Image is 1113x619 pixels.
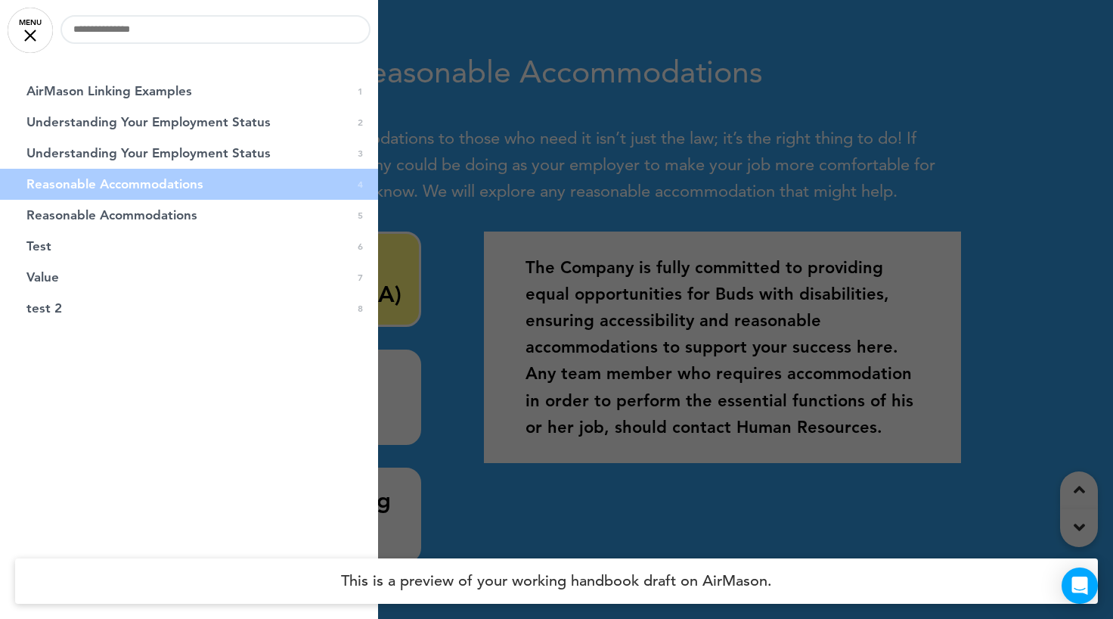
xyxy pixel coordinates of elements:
[8,8,53,53] a: MENU
[15,558,1098,604] h4: This is a preview of your working handbook draft on AirMason.
[358,302,363,315] span: 8
[358,147,363,160] span: 3
[26,302,62,315] span: test 2
[26,178,203,191] span: Reasonable Accommodations
[26,271,59,284] span: Value
[26,240,51,253] span: Test
[358,85,363,98] span: 1
[26,147,271,160] span: Understanding Your Employment Status
[358,209,363,222] span: 5
[1062,568,1098,604] div: Open Intercom Messenger
[358,178,363,191] span: 4
[26,209,197,222] span: Reasonable Acommodations
[358,240,363,253] span: 6
[26,116,271,129] span: Understanding Your Employment Status
[358,116,363,129] span: 2
[358,271,363,284] span: 7
[26,85,192,98] span: AirMason Linking Examples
